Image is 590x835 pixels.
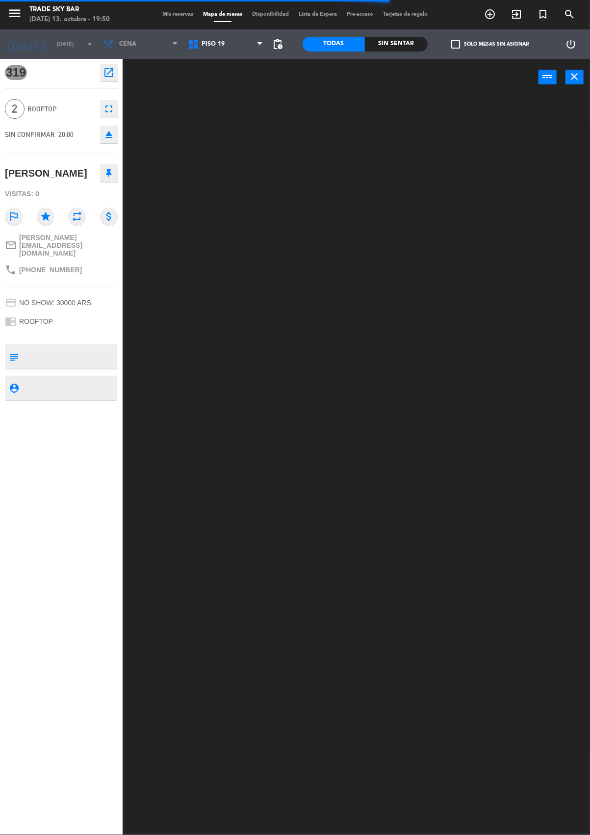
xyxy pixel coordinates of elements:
[247,12,294,17] span: Disponibilidad
[342,12,378,17] span: Pre-acceso
[303,37,365,52] div: Todas
[19,317,53,325] span: ROOFTOP
[564,8,575,20] i: search
[19,234,118,257] span: [PERSON_NAME][EMAIL_ADDRESS][DOMAIN_NAME]
[202,41,225,48] span: PISO 19
[100,208,118,225] i: attach_money
[539,70,557,84] button: power_input
[29,5,110,15] div: Trade Sky Bar
[5,165,87,182] div: [PERSON_NAME]
[198,12,247,17] span: Mapa de mesas
[537,8,549,20] i: turned_in_not
[5,315,17,327] i: chrome_reader_mode
[451,40,460,49] span: check_box_outline_blank
[5,239,17,251] i: mail_outline
[5,99,25,119] span: 2
[5,130,55,138] span: SIN CONFIRMAR
[5,234,118,257] a: mail_outline[PERSON_NAME][EMAIL_ADDRESS][DOMAIN_NAME]
[37,208,54,225] i: star
[7,6,22,24] button: menu
[565,70,584,84] button: close
[272,38,284,50] span: pending_actions
[5,185,118,203] div: Visitas: 0
[5,208,23,225] i: outlined_flag
[365,37,428,52] div: Sin sentar
[8,383,19,393] i: person_pin
[100,64,118,81] button: open_in_new
[8,351,19,362] i: subject
[5,297,17,309] i: credit_card
[5,264,17,276] i: phone
[542,71,554,82] i: power_input
[294,12,342,17] span: Lista de Espera
[451,40,529,49] label: Solo mesas sin asignar
[100,126,118,143] button: eject
[58,130,74,138] span: 20:00
[19,299,91,307] span: NO SHOW: 30000 ARS
[7,6,22,21] i: menu
[119,41,136,48] span: Cena
[29,15,110,25] div: [DATE] 13. octubre - 19:50
[569,71,581,82] i: close
[565,38,577,50] i: power_settings_new
[68,208,86,225] i: repeat
[103,129,115,140] i: eject
[100,100,118,118] button: fullscreen
[19,266,82,274] span: [PHONE_NUMBER]
[103,103,115,115] i: fullscreen
[484,8,496,20] i: add_circle_outline
[511,8,522,20] i: exit_to_app
[5,65,27,80] span: 319
[84,38,96,50] i: arrow_drop_down
[378,12,433,17] span: Tarjetas de regalo
[27,104,95,115] span: ROOFTOP
[157,12,198,17] span: Mis reservas
[103,67,115,78] i: open_in_new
